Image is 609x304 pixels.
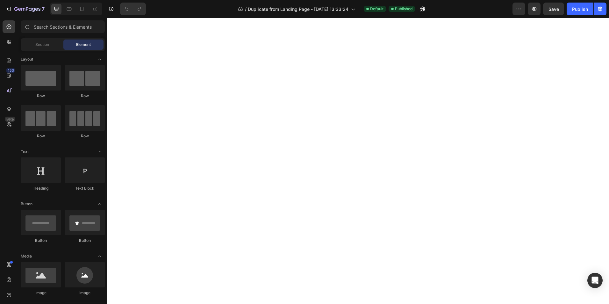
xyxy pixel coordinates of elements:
[35,42,49,47] span: Section
[567,3,593,15] button: Publish
[95,147,105,157] span: Toggle open
[5,117,15,122] div: Beta
[107,18,609,304] iframe: Design area
[587,273,603,288] div: Open Intercom Messenger
[65,290,105,296] div: Image
[6,68,15,73] div: 450
[21,133,61,139] div: Row
[95,54,105,64] span: Toggle open
[65,185,105,191] div: Text Block
[3,3,47,15] button: 7
[42,5,45,13] p: 7
[548,6,559,12] span: Save
[76,42,91,47] span: Element
[21,290,61,296] div: Image
[120,3,146,15] div: Undo/Redo
[21,149,29,155] span: Text
[572,6,588,12] div: Publish
[21,20,105,33] input: Search Sections & Elements
[543,3,564,15] button: Save
[395,6,412,12] span: Published
[65,93,105,99] div: Row
[370,6,383,12] span: Default
[21,185,61,191] div: Heading
[21,201,32,207] span: Button
[248,6,348,12] span: Duplicate from Landing Page - [DATE] 13:33:24
[21,238,61,243] div: Button
[21,93,61,99] div: Row
[65,238,105,243] div: Button
[95,251,105,261] span: Toggle open
[95,199,105,209] span: Toggle open
[245,6,247,12] span: /
[65,133,105,139] div: Row
[21,253,32,259] span: Media
[21,56,33,62] span: Layout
